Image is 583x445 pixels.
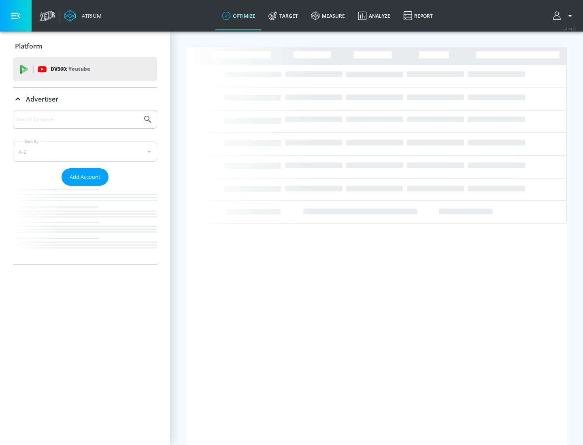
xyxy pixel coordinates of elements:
[304,1,351,30] a: measure
[23,139,40,144] label: Sort By
[13,88,157,110] div: Advertiser
[51,65,90,74] p: DV360:
[13,186,157,264] nav: list of Advertiser
[262,1,304,30] a: Target
[13,57,157,81] div: DV360: Youtube
[15,42,42,51] p: Platform
[16,114,139,125] input: Search by name
[62,168,109,186] button: Add Account
[13,142,157,162] div: A-Z
[13,35,157,57] div: Platform
[351,1,397,30] a: Analyze
[215,1,262,30] a: optimize
[79,12,102,19] div: Atrium
[70,172,100,182] span: Add Account
[68,65,90,73] p: Youtube
[26,95,58,104] p: Advertiser
[397,1,439,30] a: Report
[564,27,575,31] span: v 4.24.0
[64,10,102,22] a: Atrium
[13,110,157,264] div: Advertiser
